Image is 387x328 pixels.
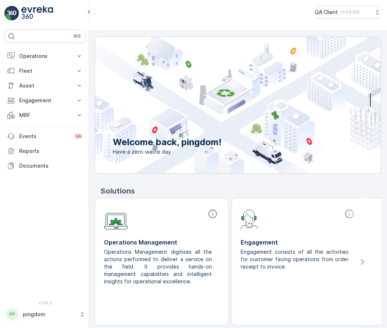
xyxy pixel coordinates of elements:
button: MRF [4,108,86,123]
a: Events34 [4,129,86,144]
img: logo [4,6,19,21]
img: city illustration [62,37,381,173]
p: Operations [19,52,71,60]
span: v 1.50.2 [4,301,86,305]
span: Have a zero-waste day [113,148,222,156]
p: Asset [19,82,71,89]
p: Welcome back, pingdom! [113,136,222,148]
p: Events [19,133,69,140]
button: Fleet [4,64,86,78]
p: Reports [19,147,83,155]
button: Operations [4,49,86,64]
p: Solutions [101,185,381,197]
img: module-icon [241,209,258,229]
img: logo_light-DOdMpM7g.png [21,6,53,21]
p: QA Client [315,8,338,16]
img: module-icon [104,209,128,230]
button: Engagement [4,93,86,108]
p: pingdom [23,311,76,318]
p: ⌘B [73,33,81,39]
button: QA Client(+03:00) [315,6,381,18]
div: PP [6,308,18,320]
p: Operations Management digitises all the actions performed to deliver a service on the field. It p... [104,248,213,285]
a: Documents [4,158,86,173]
p: ( +03:00 ) [341,9,360,15]
p: MRF [19,112,71,119]
p: Fleet [19,67,71,75]
p: Operations Management [104,238,219,247]
button: PPpingdom [4,307,86,322]
a: Reports [4,144,86,158]
p: Documents [19,162,83,170]
p: Engagement [241,238,356,247]
p: 34 [75,133,81,139]
p: Engagement [19,97,71,104]
p: Engagement consists of all the activities for customer facing operations from order receipt to in... [241,248,350,270]
button: Asset [4,78,86,93]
